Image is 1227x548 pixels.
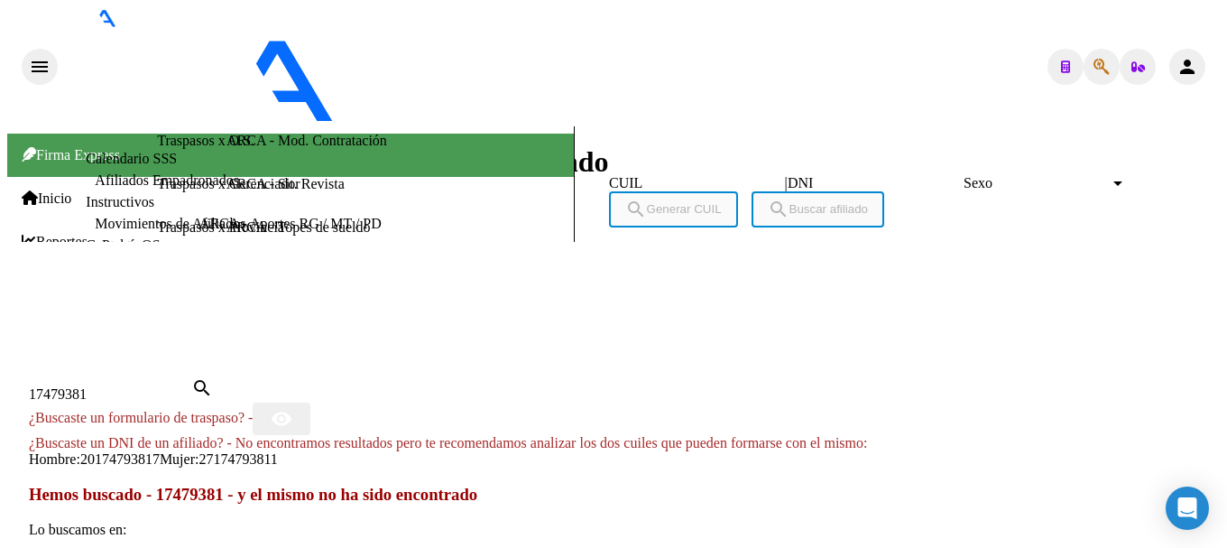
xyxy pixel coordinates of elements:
[226,219,370,236] a: ARCA - Topes de sueldo
[95,172,239,188] a: Afiliados Empadronados
[29,435,967,468] div: Hombre: Mujer:
[768,199,789,220] mat-icon: search
[625,199,647,220] mat-icon: search
[22,190,71,207] span: Inicio
[964,175,1110,191] span: Sexo
[198,451,277,467] span: 27174793811
[609,175,1139,216] div: |
[768,202,868,216] span: Buscar afiliado
[22,234,88,250] span: Reportes
[29,56,51,78] mat-icon: menu
[86,151,177,166] a: Calendario SSS
[226,176,345,192] a: ARCA - Sit. Revista
[485,110,612,125] span: - [PERSON_NAME]
[29,485,477,504] span: Hemos buscado - 17479381 - y el mismo no ha sido encontrado
[1176,56,1198,78] mat-icon: person
[29,435,867,450] span: ¿Buscaste un DNI de un afiliado? - No encontramos resultados pero te recomendamos analizar los do...
[271,408,292,430] mat-icon: remove_red_eye
[191,377,213,399] mat-icon: search
[95,216,245,231] a: Movimientos de Afiliados
[29,410,253,425] span: ¿Buscaste un formulario de traspaso? -
[80,451,160,467] span: 20174793817
[625,202,722,216] span: Generar CUIL
[157,133,254,149] a: Traspasos x O.S.
[22,147,120,163] span: Firma Express
[226,133,387,149] a: ARCA - Mod. Contratación
[58,27,485,123] img: Logo SAAS
[1166,487,1209,530] div: Open Intercom Messenger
